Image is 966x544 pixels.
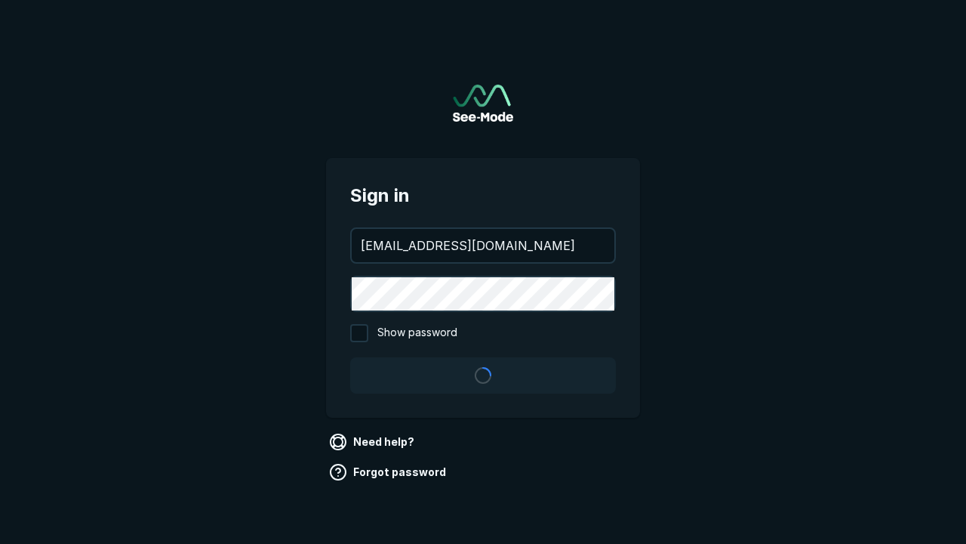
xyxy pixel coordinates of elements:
a: Go to sign in [453,85,513,122]
span: Show password [377,324,457,342]
span: Sign in [350,182,616,209]
a: Forgot password [326,460,452,484]
a: Need help? [326,430,420,454]
input: your@email.com [352,229,614,262]
img: See-Mode Logo [453,85,513,122]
